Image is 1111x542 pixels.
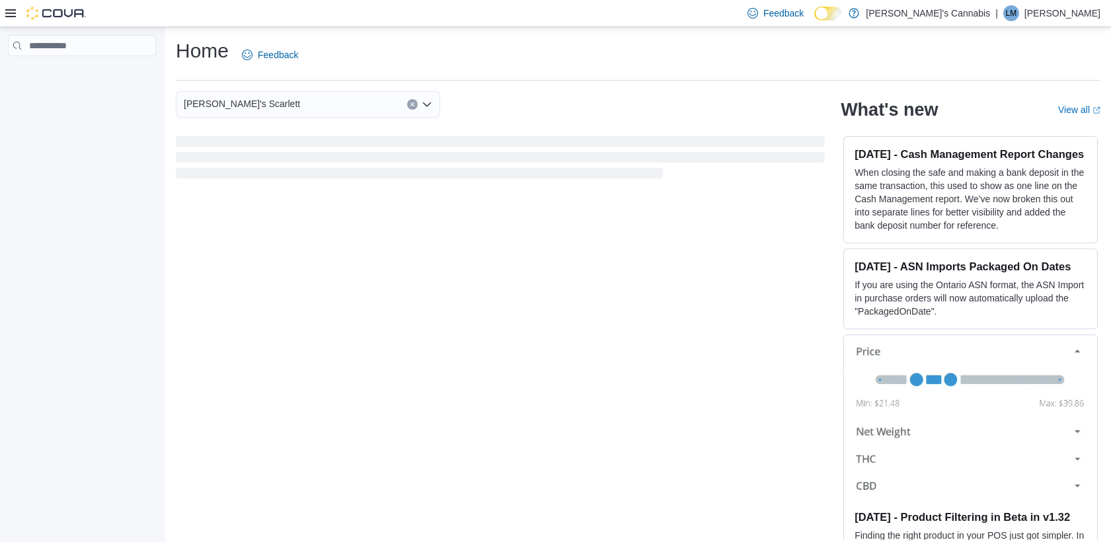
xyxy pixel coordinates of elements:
h2: What's new [841,99,938,120]
h3: [DATE] - ASN Imports Packaged On Dates [855,260,1087,273]
h3: [DATE] - Cash Management Report Changes [855,147,1087,161]
img: Cova [26,7,86,20]
h1: Home [176,38,229,64]
p: When closing the safe and making a bank deposit in the same transaction, this used to show as one... [855,166,1087,232]
div: Leo Mojica [1003,5,1019,21]
span: Loading [176,139,825,181]
span: Dark Mode [814,20,815,21]
span: Feedback [763,7,804,20]
p: [PERSON_NAME] [1024,5,1100,21]
span: Feedback [258,48,298,61]
nav: Complex example [8,59,156,91]
input: Dark Mode [814,7,842,20]
button: Open list of options [422,99,432,110]
a: Feedback [237,42,303,68]
p: [PERSON_NAME]'s Cannabis [866,5,990,21]
span: LM [1006,5,1017,21]
p: If you are using the Ontario ASN format, the ASN Import in purchase orders will now automatically... [855,278,1087,318]
a: View allExternal link [1058,104,1100,115]
span: [PERSON_NAME]'s Scarlett [184,96,300,112]
button: Clear input [407,99,418,110]
svg: External link [1092,106,1100,114]
h3: [DATE] - Product Filtering in Beta in v1.32 [855,510,1087,523]
p: | [995,5,998,21]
